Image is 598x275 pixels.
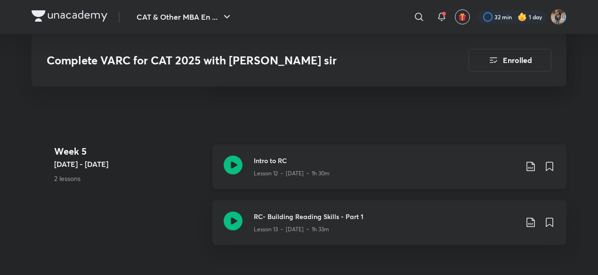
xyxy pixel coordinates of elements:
[131,8,238,26] button: CAT & Other MBA En ...
[32,10,107,22] img: Company Logo
[47,54,415,67] h3: Complete VARC for CAT 2025 with [PERSON_NAME] sir
[212,144,566,200] a: Intro to RCLesson 12 • [DATE] • 1h 30m
[32,10,107,24] a: Company Logo
[254,212,517,221] h3: RC- Building Reading Skills - Part 1
[469,49,551,71] button: Enrolled
[517,12,527,22] img: streak
[54,173,205,183] p: 2 lessons
[254,225,329,234] p: Lesson 13 • [DATE] • 1h 33m
[212,200,566,256] a: RC- Building Reading Skills - Part 1Lesson 13 • [DATE] • 1h 33m
[458,13,467,21] img: avatar
[54,144,205,158] h4: Week 5
[54,158,205,170] h5: [DATE] - [DATE]
[254,156,517,165] h3: Intro to RC
[254,169,330,178] p: Lesson 12 • [DATE] • 1h 30m
[455,9,470,24] button: avatar
[550,9,566,25] img: Mayank kardam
